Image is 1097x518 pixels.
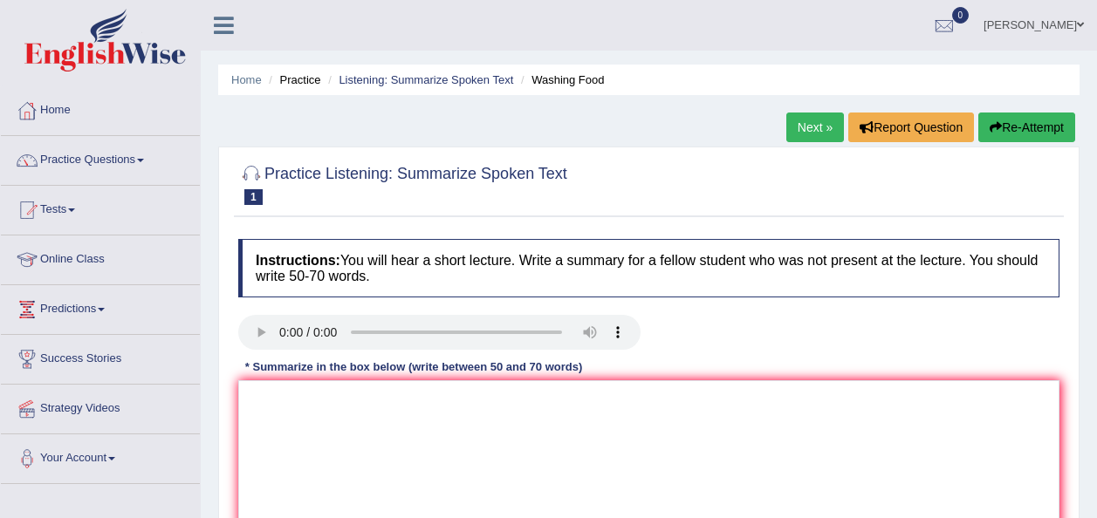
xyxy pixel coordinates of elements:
li: Washing Food [517,72,605,88]
div: * Summarize in the box below (write between 50 and 70 words) [238,358,589,375]
a: Listening: Summarize Spoken Text [339,73,513,86]
a: Success Stories [1,335,200,378]
button: Report Question [848,112,974,142]
span: 0 [952,7,970,24]
a: Next » [786,112,844,142]
li: Practice [264,72,320,88]
a: Online Class [1,235,200,279]
a: Your Account [1,434,200,478]
a: Strategy Videos [1,385,200,428]
a: Practice Questions [1,136,200,180]
b: Instructions: [256,253,340,268]
h2: Practice Listening: Summarize Spoken Text [238,161,567,205]
a: Home [231,73,262,86]
a: Tests [1,186,200,229]
button: Re-Attempt [978,112,1075,142]
h4: You will hear a short lecture. Write a summary for a fellow student who was not present at the le... [238,239,1059,297]
a: Predictions [1,285,200,329]
a: Home [1,86,200,130]
span: 1 [244,189,263,205]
